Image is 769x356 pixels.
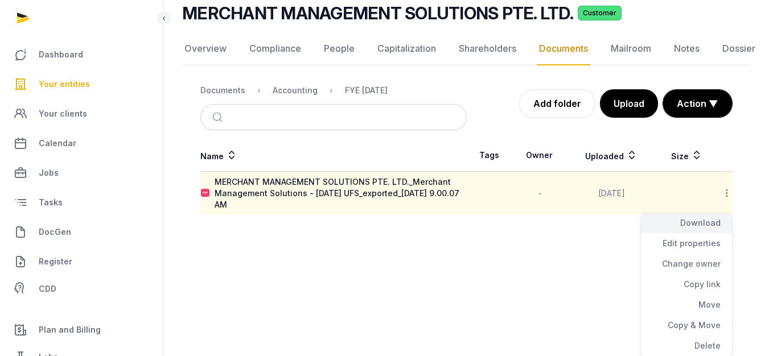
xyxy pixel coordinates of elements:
[641,295,732,315] div: Move
[457,32,519,65] a: Shareholders
[9,71,154,98] a: Your entities
[9,189,154,216] a: Tasks
[641,336,732,356] div: Delete
[322,32,357,65] a: People
[39,77,90,91] span: Your entities
[9,159,154,187] a: Jobs
[578,6,622,20] span: Customer
[39,196,63,209] span: Tasks
[720,32,758,65] a: Dossier
[9,41,154,68] a: Dashboard
[39,323,101,337] span: Plan and Billing
[39,107,87,121] span: Your clients
[273,85,318,96] div: Accounting
[641,233,732,254] div: Edit properties
[182,3,573,23] h2: MERCHANT MANAGEMENT SOLUTIONS PTE. LTD.
[641,274,732,295] div: Copy link
[9,100,154,127] a: Your clients
[512,139,566,172] th: Owner
[39,48,83,61] span: Dashboard
[567,139,656,172] th: Uploaded
[39,225,71,239] span: DocGen
[9,130,154,157] a: Calendar
[641,254,732,274] div: Change owner
[512,172,566,216] td: -
[641,213,732,233] div: Download
[205,105,232,130] button: Submit
[201,189,210,198] img: pdf.svg
[39,166,59,180] span: Jobs
[375,32,438,65] a: Capitalization
[200,139,467,172] th: Name
[200,85,245,96] div: Documents
[467,139,512,172] th: Tags
[200,77,467,104] nav: Breadcrumb
[608,32,653,65] a: Mailroom
[39,282,56,296] span: CDD
[39,136,76,150] span: Calendar
[9,218,154,246] a: DocGen
[672,32,702,65] a: Notes
[537,32,590,65] a: Documents
[641,315,732,336] div: Copy & Move
[39,255,72,268] span: Register
[9,278,154,300] a: CDD
[9,316,154,343] a: Plan and Billing
[182,32,751,65] nav: Tabs
[215,176,466,210] div: MERCHANT MANAGEMENT SOLUTIONS PTE. LTD._Merchant Management Solutions - [DATE] UFS_exported_[DATE...
[656,139,717,172] th: Size
[9,248,154,275] a: Register
[345,85,388,96] div: FYE [DATE]
[598,188,625,198] span: [DATE]
[663,90,732,117] button: Action ▼
[247,32,303,65] a: Compliance
[600,89,658,118] button: Upload
[519,89,595,118] a: Add folder
[182,32,229,65] a: Overview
